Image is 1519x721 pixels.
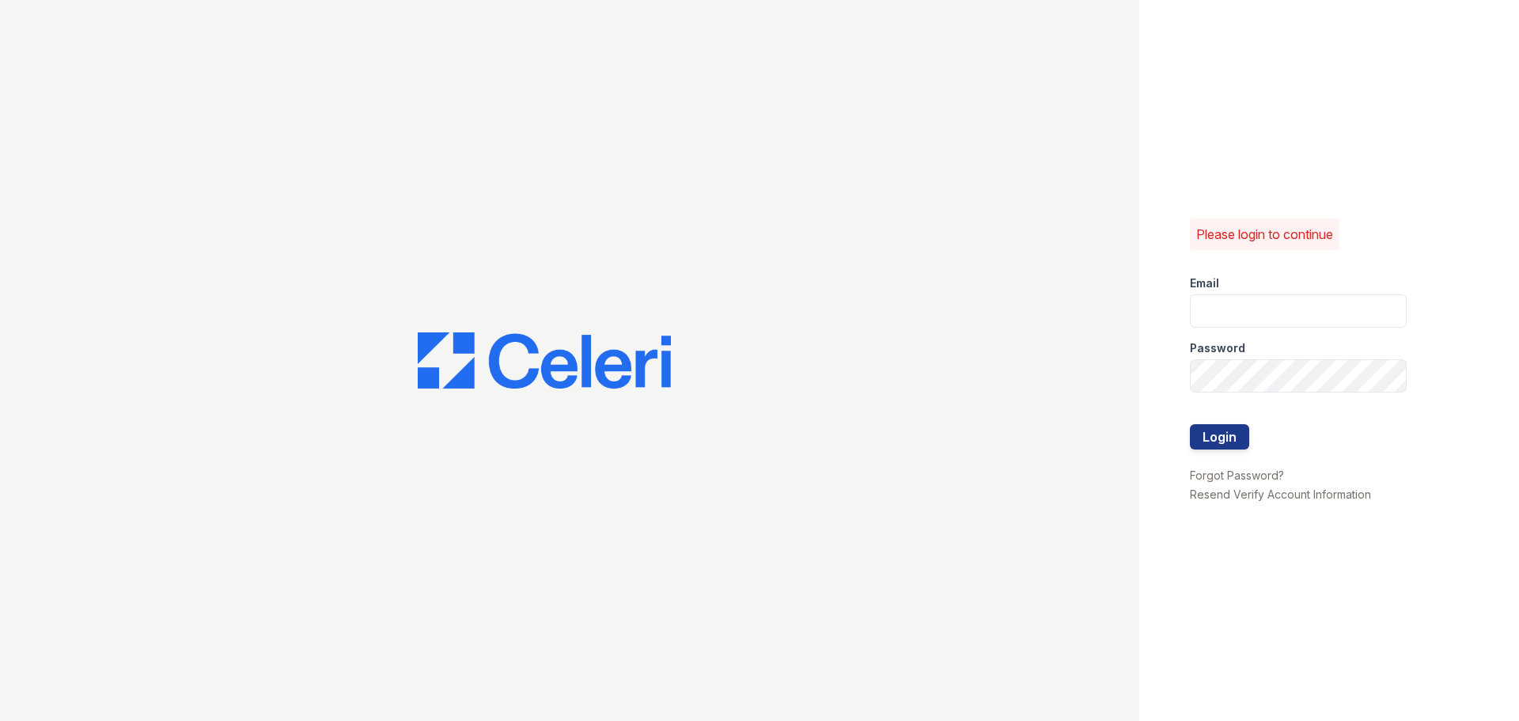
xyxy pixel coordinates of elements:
p: Please login to continue [1196,225,1333,244]
label: Password [1190,340,1245,356]
a: Forgot Password? [1190,469,1284,482]
label: Email [1190,275,1219,291]
button: Login [1190,424,1249,450]
img: CE_Logo_Blue-a8612792a0a2168367f1c8372b55b34899dd931a85d93a1a3d3e32e68fde9ad4.png [418,332,671,389]
a: Resend Verify Account Information [1190,488,1371,501]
